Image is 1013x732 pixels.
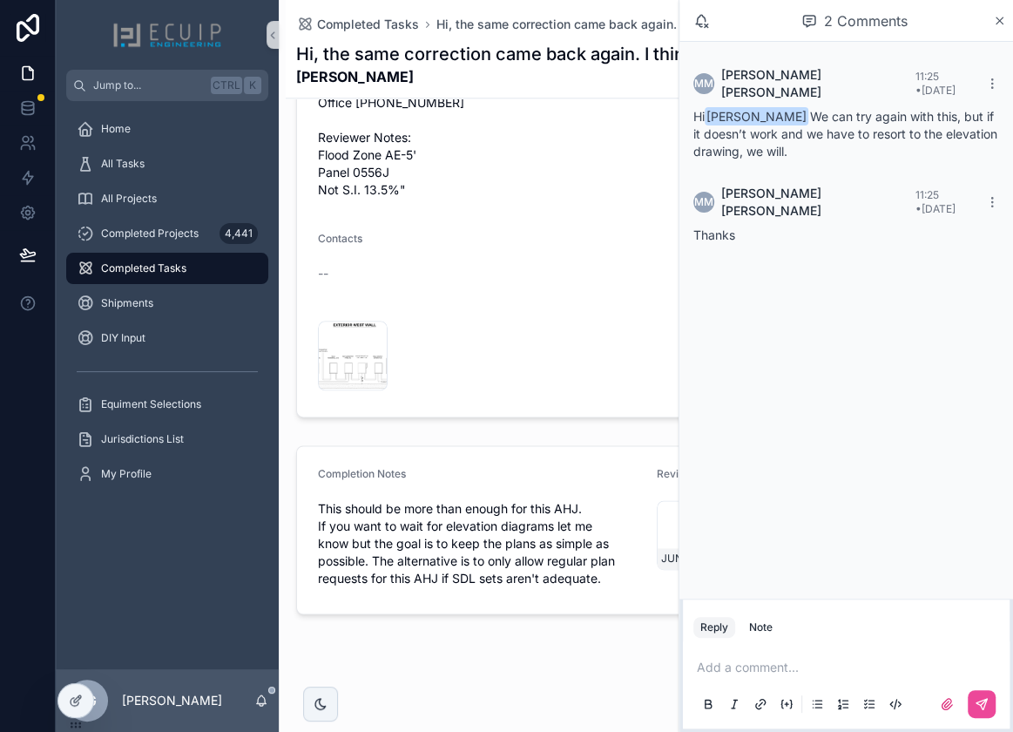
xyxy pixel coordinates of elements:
[101,192,157,206] span: All Projects
[436,16,877,33] a: Hi, the same correction came back again. I think what the reviewer wants is
[318,265,328,282] span: --
[742,617,780,638] button: Note
[705,107,808,125] span: [PERSON_NAME]
[246,78,260,92] span: K
[661,552,704,566] span: JUNIOR-[PERSON_NAME]-Engineering---R2_signed
[66,148,268,180] a: All Tasks
[101,467,152,481] span: My Profile
[296,42,872,66] h1: Hi, the same correction came back again. I think what the reviewer wants is
[101,397,201,411] span: Equiment Selections
[721,66,915,101] span: [PERSON_NAME] [PERSON_NAME]
[56,101,279,512] div: scrollable content
[694,77,713,91] span: MM
[101,296,153,310] span: Shipments
[66,424,268,455] a: Jurisdictions List
[101,261,186,275] span: Completed Tasks
[693,227,735,242] span: Thanks
[66,70,268,101] button: Jump to...CtrlK
[318,232,362,245] span: Contacts
[657,467,755,480] span: Revised Documents
[66,288,268,319] a: Shipments
[693,109,997,159] span: Hi We can try again with this, but if it doesn’t work and we have to resort to the elevation draw...
[318,467,406,480] span: Completion Notes
[101,227,199,241] span: Completed Projects
[101,122,131,136] span: Home
[122,692,222,709] p: [PERSON_NAME]
[211,77,242,94] span: Ctrl
[66,458,268,490] a: My Profile
[915,70,956,97] span: 11:25 • [DATE]
[318,500,643,587] span: This should be more than enough for this AHJ. If you want to wait for elevation diagrams let me k...
[915,188,956,215] span: 11:25 • [DATE]
[824,10,908,31] span: 2 Comments
[296,66,872,87] strong: [PERSON_NAME]
[112,21,222,49] img: App logo
[296,16,419,33] a: Completed Tasks
[66,183,268,214] a: All Projects
[66,322,268,354] a: DIY Input
[101,331,145,345] span: DIY Input
[101,432,184,446] span: Jurisdictions List
[66,113,268,145] a: Home
[66,253,268,284] a: Completed Tasks
[749,620,773,634] div: Note
[66,218,268,249] a: Completed Projects4,441
[317,16,419,33] span: Completed Tasks
[693,617,735,638] button: Reply
[694,195,713,209] span: MM
[219,223,258,244] div: 4,441
[93,78,204,92] span: Jump to...
[721,185,915,220] span: [PERSON_NAME] [PERSON_NAME]
[101,157,145,171] span: All Tasks
[66,389,268,420] a: Equiment Selections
